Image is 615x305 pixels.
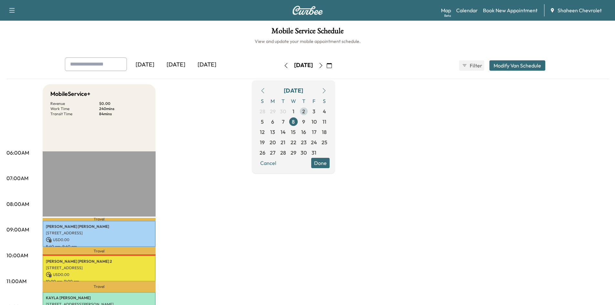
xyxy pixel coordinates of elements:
span: 9 [302,118,305,126]
span: 13 [270,128,275,136]
span: 31 [312,149,316,157]
span: 8 [292,118,295,126]
span: 24 [311,138,317,146]
p: 10:00AM [6,251,28,259]
span: 22 [291,138,296,146]
span: 10 [312,118,317,126]
span: 15 [291,128,296,136]
span: 2 [302,107,305,115]
span: T [278,96,288,106]
p: [STREET_ADDRESS] [46,265,152,270]
div: [DATE] [284,86,303,95]
div: [DATE] [191,57,222,72]
span: 19 [260,138,265,146]
p: Travel [43,281,156,292]
span: W [288,96,299,106]
button: Filter [459,60,484,71]
div: [DATE] [160,57,191,72]
h5: MobileService+ [50,89,90,98]
p: 11:00AM [6,277,26,285]
p: [PERSON_NAME] [PERSON_NAME] 2 [46,259,152,264]
span: 18 [322,128,327,136]
span: 17 [312,128,316,136]
a: Book New Appointment [483,6,538,14]
p: 07:00AM [6,174,28,182]
img: Curbee Logo [292,6,323,15]
p: Transit Time [50,111,99,117]
span: 30 [280,107,286,115]
a: Calendar [456,6,478,14]
p: 06:00AM [6,149,29,157]
span: M [268,96,278,106]
span: 29 [291,149,296,157]
span: 11 [323,118,326,126]
span: S [257,96,268,106]
div: [DATE] [129,57,160,72]
button: Cancel [257,158,279,168]
span: T [299,96,309,106]
span: 28 [280,149,286,157]
p: 84 mins [99,111,148,117]
span: 26 [260,149,265,157]
span: 27 [270,149,275,157]
p: Travel [43,218,156,221]
span: 25 [322,138,327,146]
button: Modify Van Schedule [489,60,545,71]
p: KAYLA [PERSON_NAME] [46,295,152,300]
span: 12 [260,128,265,136]
p: 8:40 am - 9:40 am [46,244,152,249]
span: 29 [270,107,276,115]
span: Filter [470,62,481,69]
span: 23 [301,138,307,146]
span: 6 [271,118,274,126]
span: 7 [282,118,284,126]
p: 08:00AM [6,200,29,208]
p: USD 0.00 [46,272,152,278]
span: S [319,96,330,106]
span: 4 [323,107,326,115]
span: 3 [313,107,315,115]
h6: View and update your mobile appointment schedule. [6,38,609,45]
span: 5 [261,118,264,126]
p: USD 0.00 [46,237,152,243]
span: F [309,96,319,106]
span: 20 [270,138,276,146]
h1: Mobile Service Schedule [6,27,609,38]
span: 21 [281,138,285,146]
span: 14 [281,128,286,136]
p: 240 mins [99,106,148,111]
p: 10:00 am - 11:00 am [46,279,152,284]
div: [DATE] [294,61,313,69]
div: Beta [444,13,451,18]
span: 1 [292,107,294,115]
span: 30 [301,149,307,157]
p: $ 0.00 [99,101,148,106]
span: Shaheen Chevrolet [558,6,602,14]
p: Work Time [50,106,99,111]
a: MapBeta [441,6,451,14]
p: 09:00AM [6,226,29,233]
p: Revenue [50,101,99,106]
p: [STREET_ADDRESS] [46,230,152,236]
p: Travel [43,247,156,256]
span: 28 [260,107,265,115]
button: Done [311,158,330,168]
p: [PERSON_NAME] [PERSON_NAME] [46,224,152,229]
span: 16 [301,128,306,136]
